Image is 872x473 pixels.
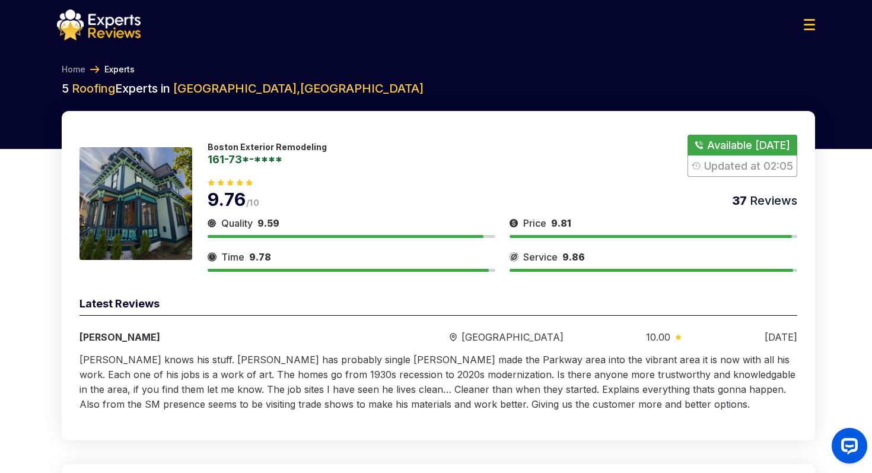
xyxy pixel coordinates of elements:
img: slider icon [450,333,457,342]
img: slider icon [510,216,518,230]
span: Reviews [747,193,797,208]
h2: 5 Experts in [62,80,815,97]
span: 9.76 [208,189,246,210]
a: Experts [104,64,135,75]
nav: Breadcrumb [57,64,815,75]
img: logo [57,9,141,40]
span: 10.00 [646,330,670,344]
span: [GEOGRAPHIC_DATA] , [GEOGRAPHIC_DATA] [173,81,424,96]
span: [GEOGRAPHIC_DATA] [462,330,564,344]
span: Roofing [72,81,115,96]
span: 37 [732,193,747,208]
img: slider icon [675,334,682,340]
img: 175888063888492.jpeg [79,147,192,260]
span: Price [523,216,546,230]
span: /10 [246,198,259,208]
span: 9.59 [257,217,279,229]
span: Quality [221,216,253,230]
span: 9.86 [562,251,585,263]
div: Latest Reviews [79,296,797,316]
img: slider icon [510,250,518,264]
span: [PERSON_NAME] knows his stuff. [PERSON_NAME] has probably single [PERSON_NAME] made the Parkway a... [79,354,795,410]
span: Time [221,250,244,264]
p: Boston Exterior Remodeling [208,142,327,152]
span: 9.81 [551,217,571,229]
img: slider icon [208,250,217,264]
a: Home [62,64,85,75]
span: 9.78 [249,251,271,263]
div: [PERSON_NAME] [79,330,367,344]
span: Service [523,250,558,264]
iframe: OpenWidget widget [822,423,872,473]
img: slider icon [208,216,217,230]
div: [DATE] [765,330,797,344]
img: Menu Icon [804,19,815,30]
